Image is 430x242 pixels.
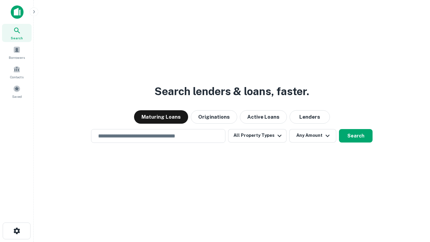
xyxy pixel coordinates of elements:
[11,35,23,41] span: Search
[2,43,32,62] a: Borrowers
[2,82,32,100] a: Saved
[12,94,22,99] span: Saved
[134,110,188,124] button: Maturing Loans
[191,110,237,124] button: Originations
[289,129,336,143] button: Any Amount
[228,129,287,143] button: All Property Types
[240,110,287,124] button: Active Loans
[10,74,24,80] span: Contacts
[396,167,430,199] iframe: Chat Widget
[11,5,24,19] img: capitalize-icon.png
[2,63,32,81] a: Contacts
[2,24,32,42] a: Search
[290,110,330,124] button: Lenders
[339,129,373,143] button: Search
[9,55,25,60] span: Borrowers
[155,83,309,99] h3: Search lenders & loans, faster.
